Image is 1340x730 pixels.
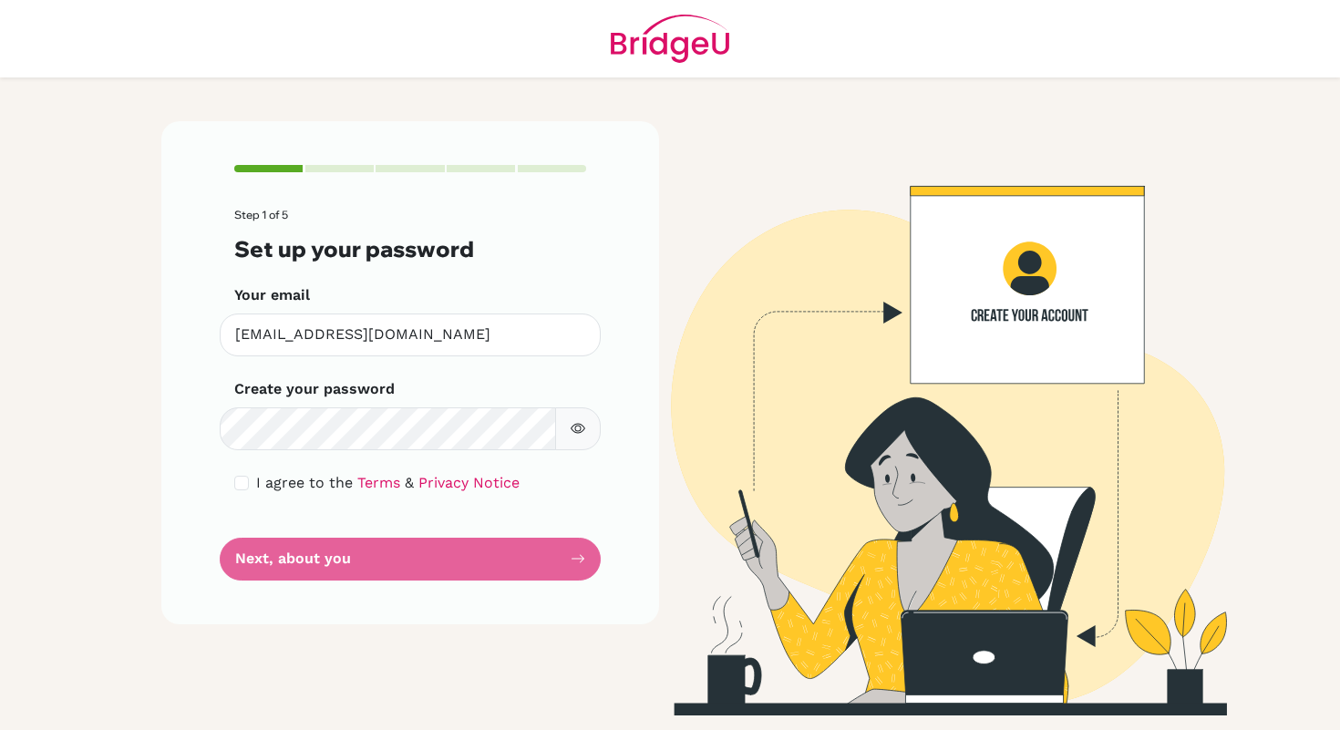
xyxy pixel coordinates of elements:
span: & [405,474,414,491]
input: Insert your email* [220,314,601,356]
span: I agree to the [256,474,353,491]
label: Create your password [234,378,395,400]
label: Your email [234,284,310,306]
a: Terms [357,474,400,491]
h3: Set up your password [234,236,586,262]
a: Privacy Notice [418,474,520,491]
span: Step 1 of 5 [234,208,288,221]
